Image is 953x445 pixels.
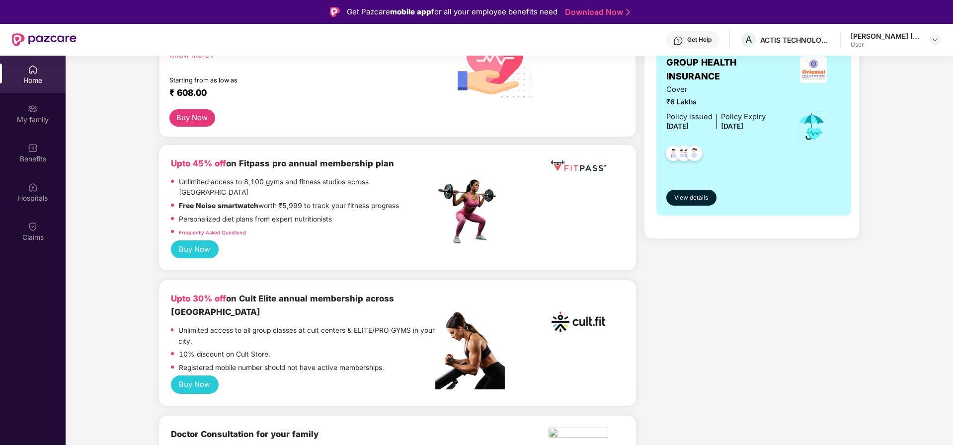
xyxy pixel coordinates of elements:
[171,375,219,394] button: Buy Now
[800,56,827,83] img: insurerLogo
[169,51,430,58] div: Know more
[931,36,939,44] img: svg+xml;base64,PHN2ZyBpZD0iRHJvcGRvd24tMzJ4MzIiIHhtbG5zPSJodHRwOi8vd3d3LnczLm9yZy8yMDAwL3N2ZyIgd2...
[666,56,785,84] span: GROUP HEALTH INSURANCE
[179,177,435,198] p: Unlimited access to 8,100 gyms and fitness studios across [GEOGRAPHIC_DATA]
[171,294,226,303] b: Upto 30% off
[330,7,340,17] img: Logo
[179,363,384,373] p: Registered mobile number should not have active memberships.
[435,312,505,389] img: pc2.png
[445,12,540,109] img: svg+xml;base64,PHN2ZyB4bWxucz0iaHR0cDovL3d3dy53My5vcmcvMjAwMC9zdmciIHhtbG5zOnhsaW5rPSJodHRwOi8vd3...
[171,294,394,316] b: on Cult Elite annual membership across [GEOGRAPHIC_DATA]
[169,109,215,127] button: Buy Now
[795,110,828,143] img: icon
[666,122,689,130] span: [DATE]
[666,111,713,123] div: Policy issued
[28,143,38,153] img: svg+xml;base64,PHN2ZyBpZD0iQmVuZWZpdHMiIHhtbG5zPSJodHRwOi8vd3d3LnczLm9yZy8yMDAwL3N2ZyIgd2lkdGg9Ij...
[390,7,431,16] strong: mobile app
[179,202,258,210] strong: Free Noise smartwatch
[179,201,399,212] p: worth ₹5,999 to track your fitness progress
[169,87,426,99] div: ₹ 608.00
[178,325,435,347] p: Unlimited access to all group classes at cult centers & ELITE/PRO GYMS in your city.
[565,7,627,17] a: Download Now
[28,65,38,74] img: svg+xml;base64,PHN2ZyBpZD0iSG9tZSIgeG1sbnM9Imh0dHA6Ly93d3cudzMub3JnLzIwMDAvc3ZnIiB3aWR0aD0iMjAiIG...
[666,84,766,95] span: Cover
[28,104,38,114] img: svg+xml;base64,PHN2ZyB3aWR0aD0iMjAiIGhlaWdodD0iMjAiIHZpZXdCb3g9IjAgMCAyMCAyMCIgZmlsbD0ibm9uZSIgeG...
[179,229,246,235] a: Frequently Asked Questions!
[626,7,630,17] img: Stroke
[549,157,608,175] img: fppp.png
[347,6,557,18] div: Get Pazcare for all your employee benefits need
[28,182,38,192] img: svg+xml;base64,PHN2ZyBpZD0iSG9zcGl0YWxzIiB4bWxucz0iaHR0cDovL3d3dy53My5vcmcvMjAwMC9zdmciIHdpZHRoPS...
[171,240,219,259] button: Buy Now
[169,76,394,83] div: Starting from as low as
[435,177,505,246] img: fpp.png
[666,97,766,108] span: ₹6 Lakhs
[721,122,743,130] span: [DATE]
[171,158,226,168] b: Upto 45% off
[673,36,683,46] img: svg+xml;base64,PHN2ZyBpZD0iSGVscC0zMngzMiIgeG1sbnM9Imh0dHA6Ly93d3cudzMub3JnLzIwMDAvc3ZnIiB3aWR0aD...
[851,31,920,41] div: [PERSON_NAME] [PERSON_NAME] Gala
[666,190,716,206] button: View details
[851,41,920,49] div: User
[760,35,830,45] div: ACTIS TECHNOLOGIES PRIVATE LIMITED
[687,36,712,44] div: Get Help
[549,292,608,352] img: cult.png
[745,34,752,46] span: A
[682,143,707,167] img: svg+xml;base64,PHN2ZyB4bWxucz0iaHR0cDovL3d3dy53My5vcmcvMjAwMC9zdmciIHdpZHRoPSI0OC45NDMiIGhlaWdodD...
[549,428,608,441] img: physica%20-%20Edited.png
[179,349,270,360] p: 10% discount on Cult Store.
[12,33,77,46] img: New Pazcare Logo
[661,143,686,167] img: svg+xml;base64,PHN2ZyB4bWxucz0iaHR0cDovL3d3dy53My5vcmcvMjAwMC9zdmciIHdpZHRoPSI0OC45NDMiIGhlaWdodD...
[171,429,318,439] b: Doctor Consultation for your family
[171,158,394,168] b: on Fitpass pro annual membership plan
[721,111,766,123] div: Policy Expiry
[179,214,332,225] p: Personalized diet plans from expert nutritionists
[672,143,696,167] img: svg+xml;base64,PHN2ZyB4bWxucz0iaHR0cDovL3d3dy53My5vcmcvMjAwMC9zdmciIHdpZHRoPSI0OC45MTUiIGhlaWdodD...
[28,222,38,231] img: svg+xml;base64,PHN2ZyBpZD0iQ2xhaW0iIHhtbG5zPSJodHRwOi8vd3d3LnczLm9yZy8yMDAwL3N2ZyIgd2lkdGg9IjIwIi...
[674,193,708,203] span: View details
